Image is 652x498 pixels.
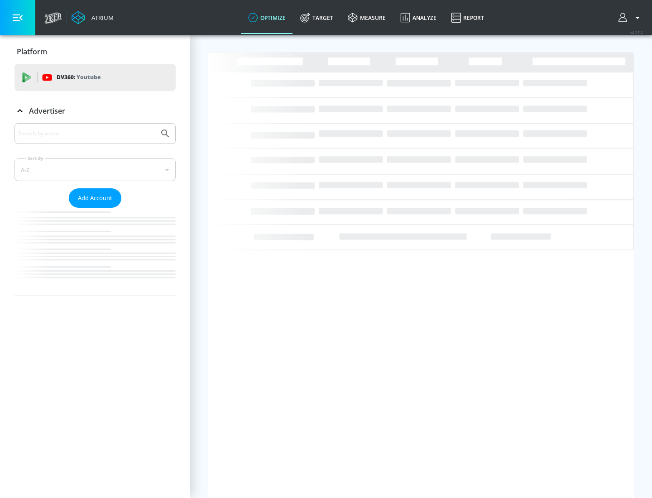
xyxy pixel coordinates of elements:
p: Youtube [77,72,101,82]
div: Atrium [88,14,114,22]
input: Search by name [18,128,155,139]
a: optimize [241,1,293,34]
div: Advertiser [14,98,176,124]
p: DV360: [57,72,101,82]
nav: list of Advertiser [14,208,176,296]
div: A-Z [14,158,176,181]
p: Platform [17,47,47,57]
div: Advertiser [14,123,176,296]
a: Report [444,1,491,34]
span: Add Account [78,193,112,203]
a: Analyze [393,1,444,34]
a: measure [340,1,393,34]
button: Add Account [69,188,121,208]
label: Sort By [26,155,45,161]
span: v 4.25.2 [630,30,643,35]
a: Atrium [72,11,114,24]
div: Platform [14,39,176,64]
div: DV360: Youtube [14,64,176,91]
a: Target [293,1,340,34]
p: Advertiser [29,106,65,116]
